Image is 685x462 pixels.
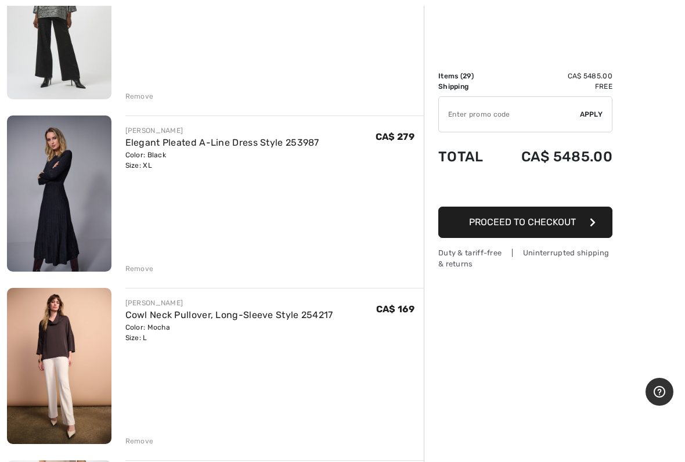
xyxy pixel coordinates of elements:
span: CA$ 279 [376,131,414,142]
iframe: PayPal-paypal [438,176,612,203]
div: [PERSON_NAME] [125,298,333,308]
iframe: Opens a widget where you can find more information [646,378,673,407]
div: Duty & tariff-free | Uninterrupted shipping & returns [438,247,612,269]
img: Elegant Pleated A-Line Dress Style 253987 [7,115,111,272]
td: Free [496,81,612,92]
div: Remove [125,264,154,274]
span: 29 [463,72,471,80]
a: Elegant Pleated A-Line Dress Style 253987 [125,137,319,148]
div: Remove [125,91,154,102]
td: CA$ 5485.00 [496,71,612,81]
td: Items ( ) [438,71,496,81]
div: Color: Black Size: XL [125,150,319,171]
span: Apply [580,109,603,120]
div: Remove [125,436,154,446]
input: Promo code [439,97,580,132]
div: Color: Mocha Size: L [125,322,333,343]
span: Proceed to Checkout [469,216,576,228]
span: CA$ 169 [376,304,414,315]
div: [PERSON_NAME] [125,125,319,136]
img: Cowl Neck Pullover, Long-Sleeve Style 254217 [7,288,111,444]
td: CA$ 5485.00 [496,137,612,176]
a: Cowl Neck Pullover, Long-Sleeve Style 254217 [125,309,333,320]
td: Shipping [438,81,496,92]
button: Proceed to Checkout [438,207,612,238]
td: Total [438,137,496,176]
